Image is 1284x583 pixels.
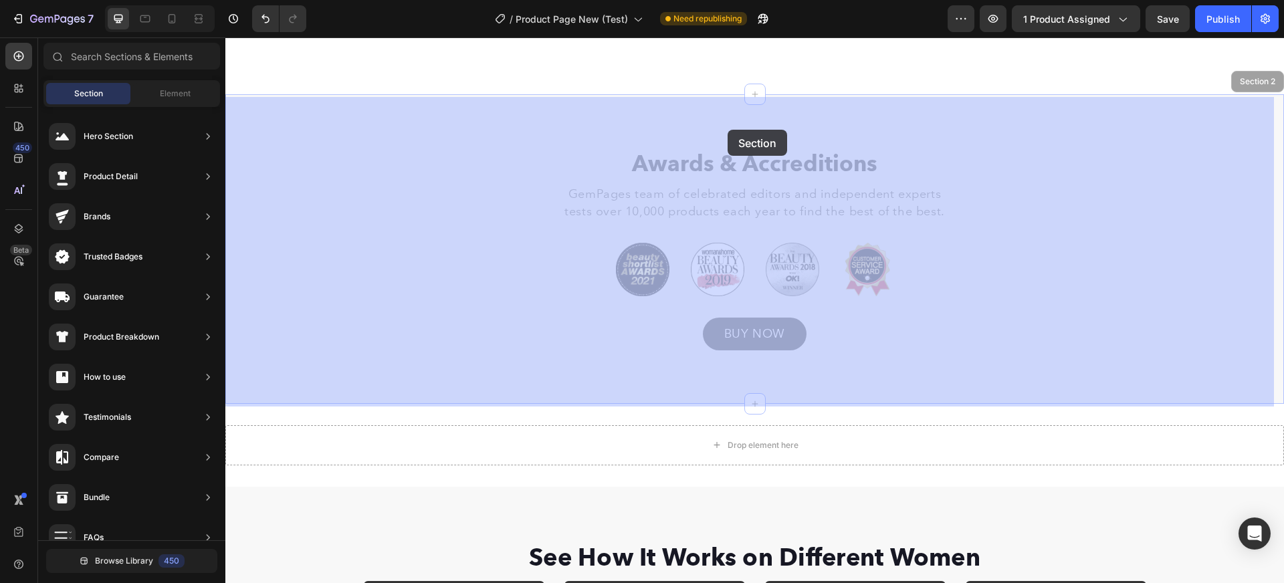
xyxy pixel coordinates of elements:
span: Section [74,88,103,100]
div: Hero Section [84,130,133,143]
div: FAQs [84,531,104,544]
span: Browse Library [95,555,153,567]
span: Element [160,88,191,100]
span: Need republishing [673,13,742,25]
span: Product Page New (Test) [516,12,628,26]
span: Save [1157,13,1179,25]
iframe: Design area [225,37,1284,583]
div: Bundle [84,491,110,504]
div: Product Breakdown [84,330,159,344]
p: 7 [88,11,94,27]
button: Save [1146,5,1190,32]
div: Trusted Badges [84,250,142,263]
div: Brands [84,210,110,223]
span: 1 product assigned [1023,12,1110,26]
div: Compare [84,451,119,464]
div: 450 [158,554,185,568]
button: 1 product assigned [1012,5,1140,32]
div: Testimonials [84,411,131,424]
div: Guarantee [84,290,124,304]
span: / [510,12,513,26]
div: Publish [1206,12,1240,26]
div: Product Detail [84,170,138,183]
div: Undo/Redo [252,5,306,32]
div: Open Intercom Messenger [1239,517,1271,550]
div: 450 [13,142,32,153]
div: Beta [10,245,32,255]
input: Search Sections & Elements [43,43,220,70]
button: Browse Library450 [46,549,217,573]
button: Publish [1195,5,1251,32]
div: How to use [84,370,126,384]
button: 7 [5,5,100,32]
